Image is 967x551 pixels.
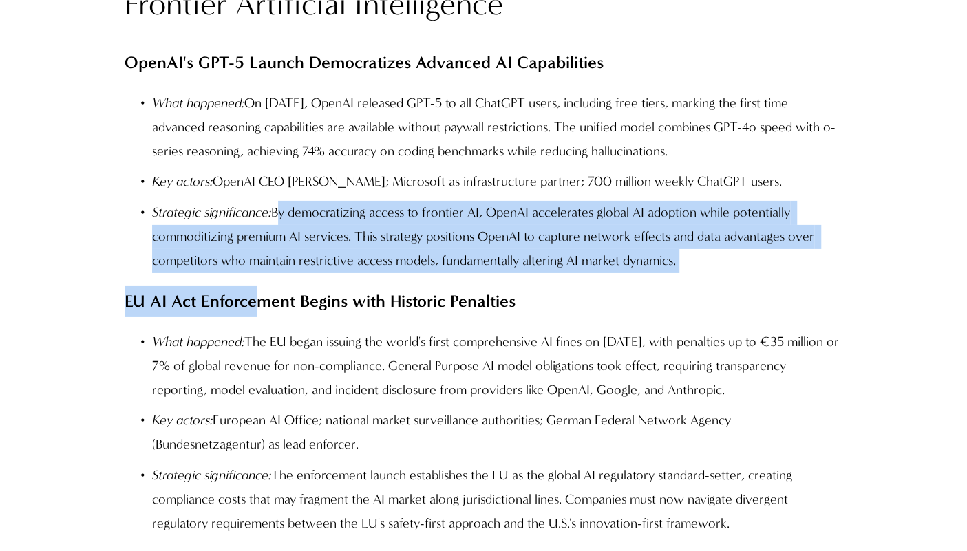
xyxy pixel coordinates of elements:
[125,52,604,72] strong: OpenAI's GPT-5 Launch Democratizes Advanced AI Capabilities
[152,201,842,273] p: By democratizing access to frontier AI, OpenAI accelerates global AI adoption while potentially c...
[152,409,842,457] p: European AI Office; national market surveillance authorities; German Federal Network Agency (Bund...
[152,412,213,428] em: Key actors:
[125,291,516,311] strong: EU AI Act Enforcement Begins with Historic Penalties
[152,170,842,194] p: OpenAI CEO [PERSON_NAME]; Microsoft as infrastructure partner; 700 million weekly ChatGPT users.
[152,95,244,111] em: What happened:
[152,464,842,536] p: The enforcement launch establishes the EU as the global AI regulatory standard-setter, creating c...
[152,204,271,220] em: Strategic significance:
[152,173,213,189] em: Key actors:
[152,330,842,402] p: The EU began issuing the world's first comprehensive AI fines on [DATE], with penalties up to €35...
[152,467,271,483] em: Strategic significance:
[152,91,842,164] p: On [DATE], OpenAI released GPT-5 to all ChatGPT users, including free tiers, marking the first ti...
[152,334,244,349] em: What happened:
